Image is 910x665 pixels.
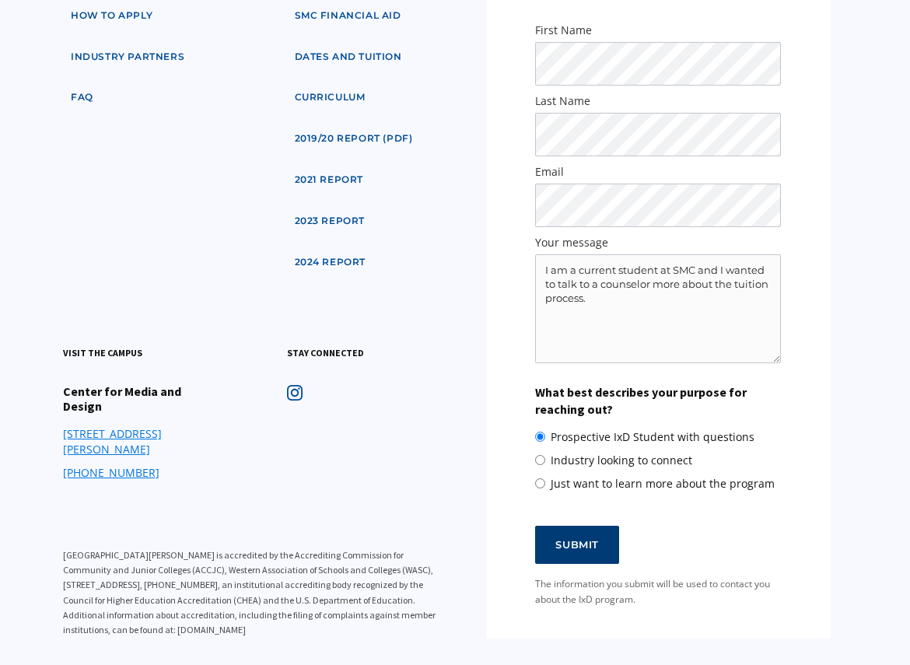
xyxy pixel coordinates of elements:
[535,526,619,565] input: Submit
[551,429,754,445] span: Prospective IxD Student with questions
[63,83,101,112] a: faq
[287,345,364,360] h3: stay connected
[535,455,545,465] input: Industry looking to connect
[63,384,219,414] h4: Center for Media and Design
[63,2,160,30] a: how to apply
[287,207,373,236] a: 2023 Report
[535,478,545,488] input: Just want to learn more about the program
[535,383,781,418] label: What best describes your purpose for reaching out?
[535,23,781,38] label: First Name
[287,2,409,30] a: SMC financial aid
[535,93,781,109] label: Last Name
[287,124,421,153] a: 2019/20 Report (pdf)
[287,248,374,277] a: 2024 Report
[63,426,219,457] a: [STREET_ADDRESS][PERSON_NAME]
[287,385,303,401] img: icon - instagram
[535,235,781,250] label: Your message
[535,164,781,180] label: Email
[63,43,192,72] a: industry partners
[63,548,443,637] p: [GEOGRAPHIC_DATA][PERSON_NAME] is accredited by the Accrediting Commission for Community and Juni...
[535,432,545,442] input: Prospective IxD Student with questions
[551,476,775,492] span: Just want to learn more about the program
[535,576,781,607] div: The information you submit will be used to contact you about the IxD program.
[63,345,142,360] h3: visit the campus
[287,83,373,112] a: curriculum
[551,453,692,468] span: Industry looking to connect
[63,465,159,481] a: [PHONE_NUMBER]
[287,43,410,72] a: dates and tuition
[287,166,372,194] a: 2021 Report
